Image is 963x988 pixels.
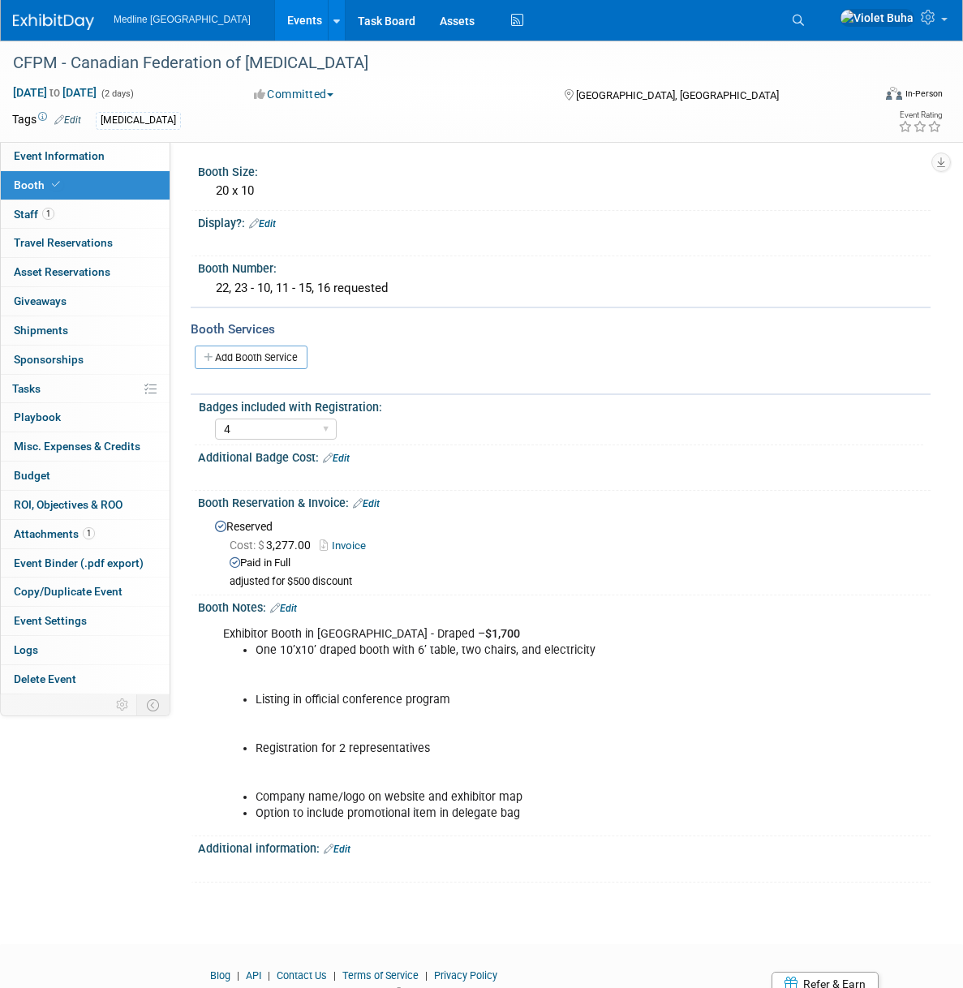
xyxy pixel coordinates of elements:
div: adjusted for $500 discount [230,575,918,589]
a: Edit [323,453,350,464]
i: Booth reservation complete [52,180,60,189]
div: Booth Reservation & Invoice: [198,491,931,512]
a: Event Binder (.pdf export) [1,549,170,578]
span: | [264,969,274,982]
div: Exhibitor Booth in [GEOGRAPHIC_DATA] - Draped – [212,618,784,830]
button: Committed [248,86,340,102]
span: Travel Reservations [14,236,113,249]
span: Tasks [12,382,41,395]
span: Event Binder (.pdf export) [14,556,144,569]
span: Medline [GEOGRAPHIC_DATA] [114,14,251,25]
span: Cost: $ [230,539,266,552]
a: API [246,969,261,982]
li: Registration for 2 representatives [256,741,774,789]
span: (2 days) [100,88,134,99]
div: Paid in Full [230,556,918,571]
a: Misc. Expenses & Credits [1,432,170,461]
a: Playbook [1,403,170,432]
a: Budget [1,462,170,490]
div: Badges included with Registration: [199,395,923,415]
a: Booth [1,171,170,200]
span: Copy/Duplicate Event [14,585,123,598]
span: | [421,969,432,982]
div: CFPM - Canadian Federation of [MEDICAL_DATA] [7,49,852,78]
span: [GEOGRAPHIC_DATA], [GEOGRAPHIC_DATA] [576,89,779,101]
span: Asset Reservations [14,265,110,278]
div: Booth Services [191,320,931,338]
span: Staff [14,208,54,221]
a: Attachments1 [1,520,170,548]
a: Tasks [1,375,170,403]
div: Additional Badge Cost: [198,445,931,466]
span: Attachments [14,527,95,540]
span: [DATE] [DATE] [12,85,97,100]
div: Additional information: [198,836,931,857]
a: Copy/Duplicate Event [1,578,170,606]
a: ROI, Objectives & ROO [1,491,170,519]
span: Event Information [14,149,105,162]
span: 3,277.00 [230,539,317,552]
a: Giveaways [1,287,170,316]
span: Budget [14,469,50,482]
span: Giveaways [14,294,67,307]
b: $1,700 [485,627,520,641]
li: Option to include promotional item in delegate bag [256,805,774,822]
img: ExhibitDay [13,14,94,30]
a: Shipments [1,316,170,345]
div: Booth Number: [198,256,931,277]
a: Terms of Service [342,969,419,982]
div: 22, 23 - 10, 11 - 15, 16 requested [210,276,918,301]
a: Contact Us [277,969,327,982]
a: Add Booth Service [195,346,307,369]
span: Delete Event [14,672,76,685]
li: Listing in official conference program [256,692,774,741]
a: Blog [210,969,230,982]
span: to [47,86,62,99]
span: Playbook [14,410,61,423]
div: Event Rating [898,111,942,119]
span: Booth [14,178,63,191]
a: Edit [324,844,350,855]
a: Staff1 [1,200,170,229]
span: 1 [42,208,54,220]
span: Logs [14,643,38,656]
li: One 10’x10’ draped booth with 6’ table, two chairs, and electricity [256,642,774,691]
a: Privacy Policy [434,969,497,982]
td: Tags [12,111,81,130]
span: ROI, Objectives & ROO [14,498,123,511]
img: Format-Inperson.png [886,87,902,100]
td: Toggle Event Tabs [137,694,170,715]
a: Logs [1,636,170,664]
span: Shipments [14,324,68,337]
div: Event Format [797,84,943,109]
a: Event Settings [1,607,170,635]
div: Booth Size: [198,160,931,180]
a: Edit [353,498,380,509]
a: Edit [54,114,81,126]
span: Event Settings [14,614,87,627]
a: Event Information [1,142,170,170]
div: Booth Notes: [198,595,931,616]
a: Sponsorships [1,346,170,374]
a: Edit [270,603,297,614]
span: Sponsorships [14,353,84,366]
img: Violet Buha [840,9,914,27]
td: Personalize Event Tab Strip [109,694,137,715]
span: | [233,969,243,982]
a: Invoice [320,539,374,552]
div: [MEDICAL_DATA] [96,112,181,129]
div: 20 x 10 [210,178,918,204]
div: In-Person [905,88,943,100]
span: Misc. Expenses & Credits [14,440,140,453]
a: Delete Event [1,665,170,694]
span: | [329,969,340,982]
a: Asset Reservations [1,258,170,286]
a: Travel Reservations [1,229,170,257]
div: Display?: [198,211,931,232]
div: Reserved [210,514,918,589]
li: Company name/logo on website and exhibitor map [256,789,774,805]
a: Edit [249,218,276,230]
span: 1 [83,527,95,539]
